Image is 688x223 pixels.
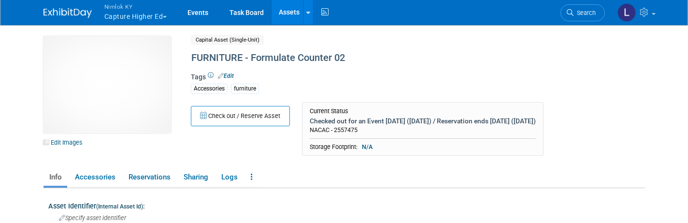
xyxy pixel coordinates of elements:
span: Specify asset identifier [59,214,126,222]
small: (Internal Asset Id) [96,203,143,210]
span: NACAC - 2557475 [310,126,358,134]
span: Nimlok KY [104,1,167,12]
span: N/A [359,143,375,151]
div: Accessories [191,84,228,94]
span: Search [573,9,596,16]
div: Storage Footprint: [310,143,536,151]
a: Edit [218,73,234,79]
div: Checked out for an Event [DATE] ([DATE]) / Reservation ends [DATE] ([DATE]) [310,117,536,125]
span: Capital Asset (Single-Unit) [191,35,264,45]
a: Search [560,4,605,21]
a: Accessories [69,169,121,186]
a: Info [43,169,67,186]
a: Reservations [123,169,176,186]
img: ExhibitDay [43,8,92,18]
a: Logs [215,169,243,186]
a: Edit Images [43,136,86,149]
a: Sharing [178,169,214,186]
div: Current Status [310,107,536,115]
div: Asset Identifier : [48,199,652,211]
div: Tags [191,72,587,100]
img: View Images [43,36,171,133]
img: Luc Schaefer [617,3,636,22]
button: Check out / Reserve Asset [191,106,290,126]
div: FURNITURE - Formulate Counter 02 [188,49,587,67]
div: furniture [231,84,259,94]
